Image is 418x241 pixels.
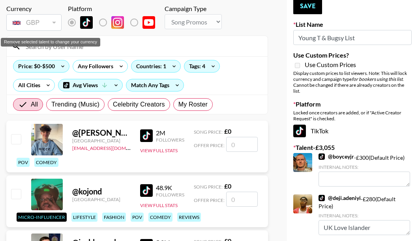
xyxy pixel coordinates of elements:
[6,5,62,13] div: Currency
[293,144,412,151] label: Talent - £ 3,055
[293,125,306,137] img: TikTok
[131,213,144,222] div: pov
[13,79,42,91] div: All Cities
[352,76,403,82] em: for bookers using this list
[293,125,412,137] div: TikTok
[184,60,219,72] div: Tags: 4
[319,194,410,235] div: - £ 280 (Default Price)
[21,40,263,52] input: Search by User Name
[6,13,62,32] div: Remove selected talent to change your currency
[319,220,410,235] textarea: UK Love Islander
[113,100,165,109] span: Celebrity Creators
[178,100,208,109] span: My Roster
[31,100,38,109] span: All
[156,137,184,143] div: Followers
[293,70,412,94] div: Display custom prices to list viewers. Note: This will lock currency and campaign type . Cannot b...
[194,197,225,203] span: Offer Price:
[102,213,126,222] div: fashion
[319,153,410,187] div: - £ 300 (Default Price)
[226,137,258,152] input: 0
[156,192,184,198] div: Followers
[72,138,131,144] div: [GEOGRAPHIC_DATA]
[140,129,153,142] img: TikTok
[319,164,410,170] div: Internal Notes:
[319,195,325,201] img: TikTok
[34,158,58,167] div: comedy
[51,100,99,109] span: Trending (Music)
[131,60,180,72] div: Countries: 1
[293,100,412,108] label: Platform
[80,16,93,29] img: TikTok
[126,79,184,91] div: Match Any Tags
[148,213,172,222] div: comedy
[73,60,115,72] div: Any Followers
[226,192,258,207] input: 0
[224,182,231,190] strong: £ 0
[72,187,131,196] div: @ kojond
[13,60,69,72] div: Price: $0-$500
[177,213,201,222] div: reviews
[194,129,223,135] span: Song Price:
[156,129,184,137] div: 2M
[17,158,30,167] div: pov
[58,79,122,91] div: Avg Views
[140,148,178,153] button: View Full Stats
[72,128,131,138] div: @ [PERSON_NAME].stee1e
[293,51,412,59] label: Use Custom Prices?
[8,16,60,30] div: GBP
[194,184,223,190] span: Song Price:
[293,21,412,28] label: List Name
[305,61,356,69] span: Use Custom Prices
[140,184,153,197] img: TikTok
[319,153,354,160] a: @boyceyjr
[293,110,412,121] div: Locked once creators are added, or if "Active Creator Request" is checked.
[72,144,152,151] a: [EMAIL_ADDRESS][DOMAIN_NAME]
[1,38,100,47] div: Remove selected talent to change your currency
[165,5,222,13] div: Campaign Type
[319,213,410,219] div: Internal Notes:
[140,202,178,208] button: View Full Stats
[17,213,67,222] div: Micro-Influencer
[142,16,155,29] img: YouTube
[194,142,225,148] span: Offer Price:
[68,5,161,13] div: Platform
[111,16,124,29] img: Instagram
[156,184,184,192] div: 48.9K
[319,153,325,160] img: TikTok
[72,196,131,202] div: [GEOGRAPHIC_DATA]
[71,213,97,222] div: lifestyle
[319,194,361,202] a: @deji.adeniyi
[68,14,161,31] div: List locked to TikTok.
[224,127,231,135] strong: £ 0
